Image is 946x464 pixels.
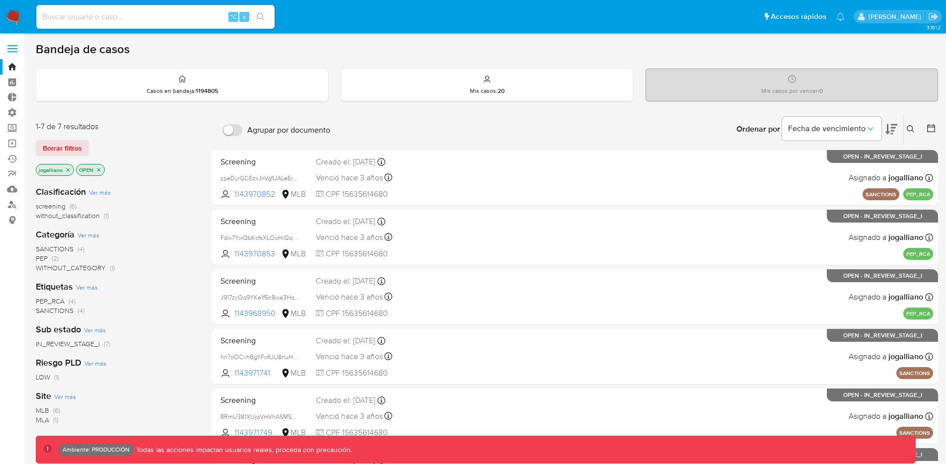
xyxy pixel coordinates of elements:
input: Buscar usuario o caso... [36,10,275,23]
p: Ambiente: PRODUCCIÓN [63,448,130,452]
p: Todas las acciones impactan usuarios reales, proceda con precaución. [134,445,352,455]
span: ⌥ [229,12,237,21]
span: Accesos rápidos [771,11,826,22]
a: Notificaciones [836,12,845,21]
span: s [243,12,246,21]
a: Salir [928,11,939,22]
p: joaquin.galliano@mercadolibre.com [869,12,925,21]
button: search-icon [250,10,271,24]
